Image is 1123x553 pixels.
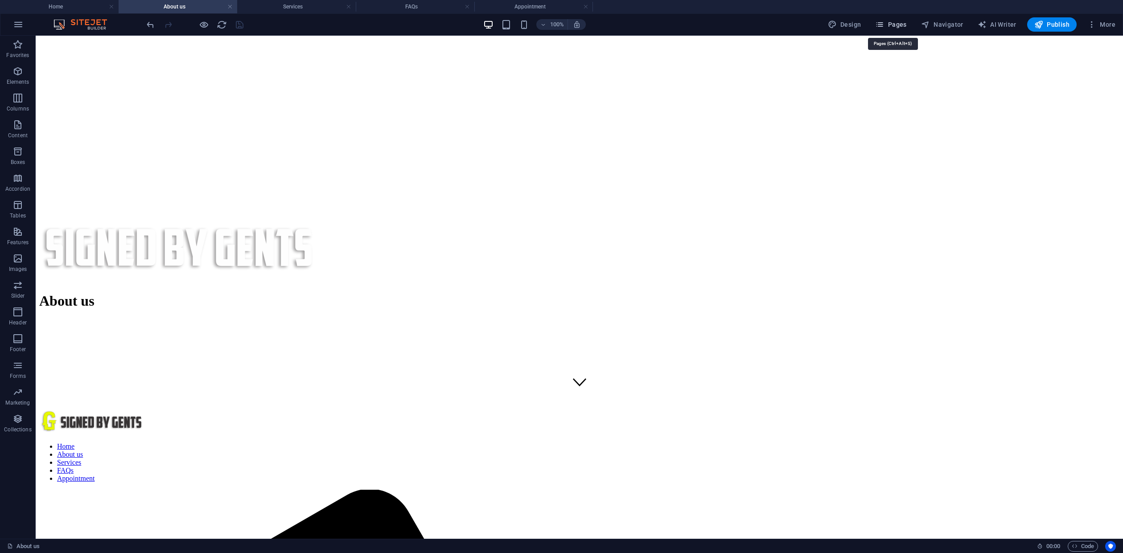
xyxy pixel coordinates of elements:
[1084,17,1119,32] button: More
[978,20,1016,29] span: AI Writer
[1046,541,1060,552] span: 00 00
[828,20,861,29] span: Design
[237,2,356,12] h4: Services
[5,399,30,406] p: Marketing
[11,159,25,166] p: Boxes
[6,52,29,59] p: Favorites
[921,20,963,29] span: Navigator
[217,20,227,30] i: Reload page
[474,2,593,12] h4: Appointment
[5,185,30,193] p: Accordion
[11,292,25,299] p: Slider
[824,17,865,32] button: Design
[7,78,29,86] p: Elements
[4,426,31,433] p: Collections
[7,541,40,552] a: Click to cancel selection. Double-click to open Pages
[974,17,1020,32] button: AI Writer
[216,19,227,30] button: reload
[1068,541,1098,552] button: Code
[9,319,27,326] p: Header
[51,19,118,30] img: Editor Logo
[1037,541,1061,552] h6: Session time
[10,346,26,353] p: Footer
[356,2,474,12] h4: FAQs
[1105,541,1116,552] button: Usercentrics
[1053,543,1054,549] span: :
[1072,541,1094,552] span: Code
[7,239,29,246] p: Features
[145,20,156,30] i: Undo: Change text (Ctrl+Z)
[917,17,967,32] button: Navigator
[10,212,26,219] p: Tables
[573,20,581,29] i: On resize automatically adjust zoom level to fit chosen device.
[536,19,568,30] button: 100%
[7,105,29,112] p: Columns
[1034,20,1070,29] span: Publish
[1027,17,1077,32] button: Publish
[550,19,564,30] h6: 100%
[872,17,910,32] button: Pages
[875,20,906,29] span: Pages
[10,373,26,380] p: Forms
[145,19,156,30] button: undo
[8,132,28,139] p: Content
[9,266,27,273] p: Images
[1087,20,1115,29] span: More
[824,17,865,32] div: Design (Ctrl+Alt+Y)
[119,2,237,12] h4: About us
